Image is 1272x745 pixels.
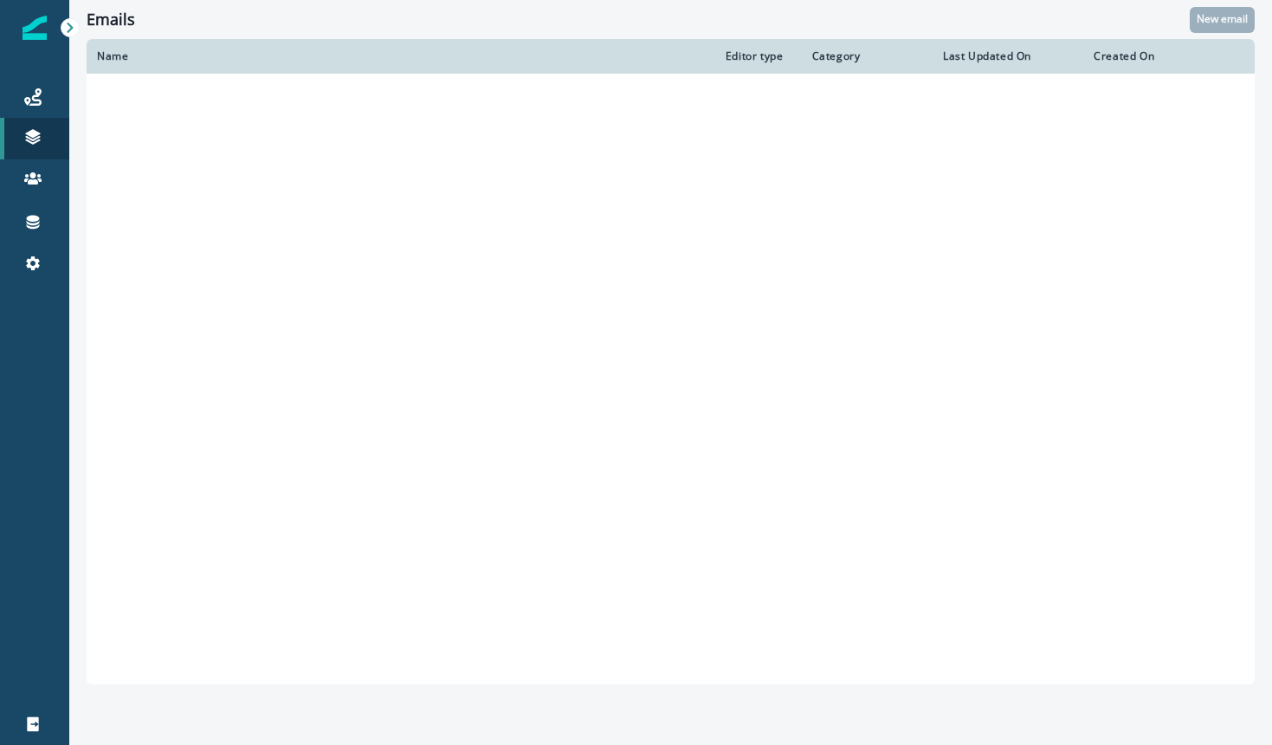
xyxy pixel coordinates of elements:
p: New email [1197,13,1248,25]
div: Name [97,49,705,63]
h1: Emails [87,10,135,29]
button: New email [1190,7,1255,33]
img: Inflection [23,16,47,40]
div: Created On [1094,49,1224,63]
div: Editor type [726,49,791,63]
div: Category [812,49,922,63]
div: Last Updated On [943,49,1073,63]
